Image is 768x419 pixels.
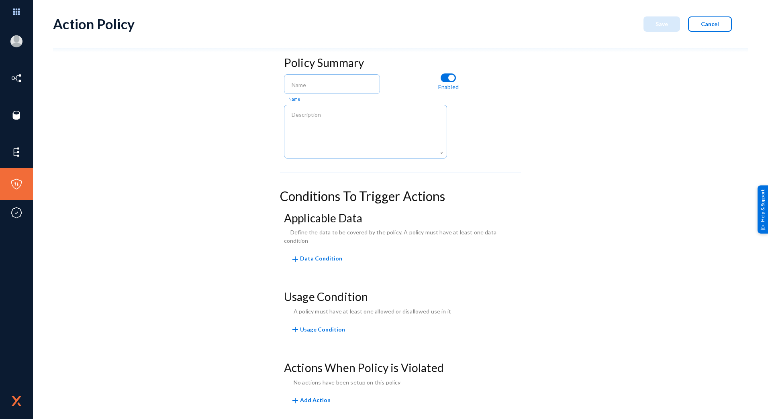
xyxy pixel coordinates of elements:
button: Save [643,16,680,32]
h2: Conditions To Trigger Actions [280,189,521,204]
span: Save [656,20,668,27]
img: icon-policies.svg [10,178,22,190]
img: icon-sources.svg [10,109,22,121]
span: Usage Condition [300,326,345,333]
mat-icon: add [290,396,300,405]
span: Cancel [701,20,719,27]
span: A policy must have at least one allowed or disallowed use in it [294,308,451,315]
span: Add Action [290,397,331,403]
span: Define the data to be covered by the policy. A policy must have at least one data condition [284,229,496,244]
mat-hint: Name [288,97,300,102]
img: blank-profile-picture.png [10,35,22,47]
span: Data Condition [290,255,342,262]
div: Action Policy [53,16,135,32]
img: icon-elements.svg [10,146,22,158]
input: Name [292,81,376,89]
img: icon-compliance.svg [10,207,22,219]
img: icon-inventory.svg [10,72,22,84]
span: No actions have been setup on this policy [294,379,401,386]
button: Add Action [284,393,337,407]
div: Help & Support [758,185,768,234]
img: app launcher [4,3,29,20]
img: help_support.svg [760,224,766,230]
button: Usage Condition [284,322,351,337]
button: Data Condition [284,251,349,266]
mat-icon: add [290,325,300,334]
h3: Usage Condition [284,290,517,304]
h3: Policy Summary [284,56,517,70]
h3: Actions When Policy is Violated [284,361,444,375]
p: Enabled [438,83,459,91]
button: Cancel [688,16,732,32]
mat-icon: add [290,254,300,264]
h3: Applicable Data [284,212,517,225]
